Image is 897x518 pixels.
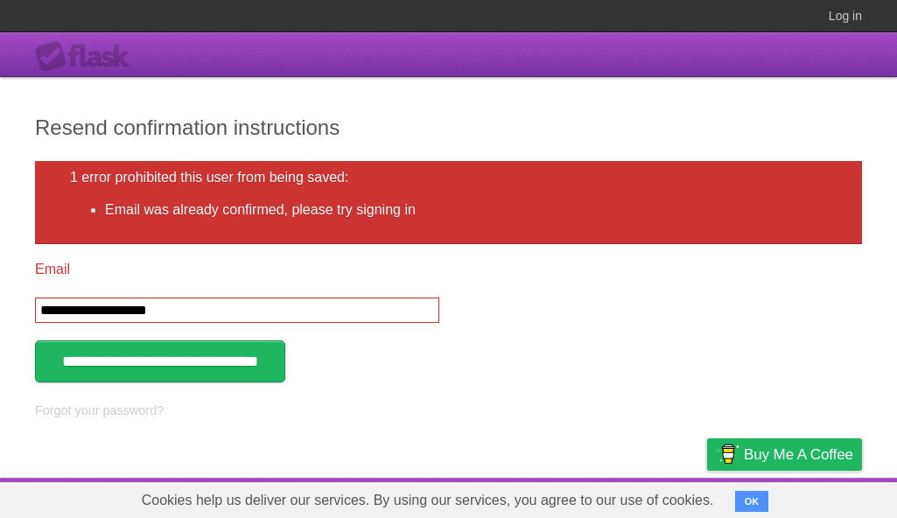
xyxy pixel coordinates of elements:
[35,403,164,417] a: Forgot your password?
[70,170,827,185] h2: 1 error prohibited this user from being saved:
[744,439,853,470] span: Buy me a coffee
[124,483,732,518] span: Cookies help us deliver our services. By using our services, you agree to our use of cookies.
[35,41,140,73] div: Flask
[105,199,827,220] li: Email was already confirmed, please try signing in
[35,262,439,277] label: Email
[707,438,862,471] a: Buy me a coffee
[35,112,862,143] h2: Resend confirmation instructions
[716,439,739,469] img: Buy me a coffee
[735,491,769,512] button: OK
